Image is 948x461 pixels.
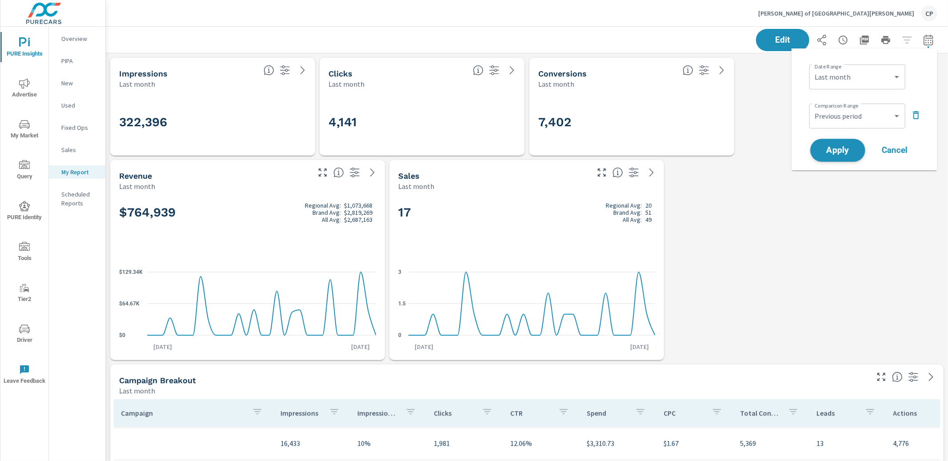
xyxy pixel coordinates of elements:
button: "Export Report to PDF" [856,31,873,49]
p: [PERSON_NAME] of [GEOGRAPHIC_DATA][PERSON_NAME] [758,9,914,17]
text: $64.67K [119,300,140,306]
p: 5,369 [740,438,802,449]
span: Edit [765,36,800,44]
div: Scheduled Reports [49,188,105,210]
span: Total sales revenue over the selected date range. [Source: This data is sourced from the dealer’s... [333,167,344,178]
h5: Campaign Breakout [119,376,196,385]
p: Regional Avg: [305,202,341,209]
p: Last month [119,385,155,396]
p: All Avg: [623,216,642,223]
button: Apply [810,139,865,162]
p: 49 [645,216,652,223]
h5: Impressions [119,69,168,78]
span: The number of times an ad was clicked by a consumer. [473,65,484,76]
div: Fixed Ops [49,121,105,134]
span: Cancel [877,146,912,154]
p: 13 [816,438,879,449]
p: Brand Avg: [312,209,341,216]
p: [DATE] [147,342,178,351]
p: 20 [645,202,652,209]
a: See more details in report [715,63,729,77]
h5: Revenue [119,171,152,180]
span: Driver [3,324,46,345]
p: PIPA [61,56,98,65]
p: $1.67 [664,438,726,449]
p: [DATE] [624,342,655,351]
p: Fixed Ops [61,123,98,132]
p: Scheduled Reports [61,190,98,208]
a: See more details in report [924,370,938,384]
a: See more details in report [505,63,519,77]
text: $0 [119,332,125,338]
button: Cancel [868,139,921,161]
span: Total Conversions include Actions, Leads and Unmapped. [683,65,693,76]
p: Impressions [280,409,321,417]
p: 1,981 [434,438,496,449]
h2: $764,939 [119,202,376,223]
h3: 7,402 [538,115,725,130]
p: Campaign [121,409,245,417]
p: Clicks [434,409,475,417]
p: Overview [61,34,98,43]
text: 0 [398,332,401,338]
p: CPC [664,409,704,417]
p: Last month [328,79,364,89]
div: New [49,76,105,90]
p: [DATE] [345,342,376,351]
span: Query [3,160,46,182]
a: See more details in report [296,63,310,77]
text: 3 [398,269,401,275]
a: See more details in report [365,165,380,180]
div: My Report [49,165,105,179]
p: CTR [510,409,551,417]
button: Select Date Range [920,31,937,49]
p: Brand Avg: [613,209,642,216]
div: PIPA [49,54,105,68]
p: 12.06% [510,438,572,449]
p: 16,433 [280,438,343,449]
span: The number of times an ad was shown on your behalf. [264,65,274,76]
h5: Clicks [328,69,352,78]
span: Advertise [3,78,46,100]
p: $2,819,269 [344,209,372,216]
a: See more details in report [644,165,659,180]
button: Print Report [877,31,895,49]
span: Number of vehicles sold by the dealership over the selected date range. [Source: This data is sou... [612,167,623,178]
span: PURE Identity [3,201,46,223]
span: Apply [820,146,856,155]
p: Last month [119,181,155,192]
span: Tier2 [3,283,46,305]
p: $3,310.73 [587,438,649,449]
h3: 322,396 [119,115,306,130]
p: 10% [357,438,420,449]
span: My Market [3,119,46,141]
p: Actions [893,409,934,417]
p: All Avg: [322,216,341,223]
h5: Sales [398,171,420,180]
button: Make Fullscreen [874,370,888,384]
button: Edit [756,29,809,51]
button: Share Report [813,31,831,49]
span: Tools [3,242,46,264]
text: 1.5 [398,300,406,306]
p: Last month [119,79,155,89]
text: $129.34K [119,269,143,275]
p: Used [61,101,98,110]
p: Regional Avg: [606,202,642,209]
div: Sales [49,143,105,156]
div: CP [921,5,937,21]
div: Overview [49,32,105,45]
h2: 17 [398,202,655,223]
span: This is a summary of Search performance results by campaign. Each column can be sorted. [892,372,903,382]
div: Used [49,99,105,112]
p: $1,073,668 [344,202,372,209]
p: My Report [61,168,98,176]
p: Last month [538,79,574,89]
p: Sales [61,145,98,154]
p: 51 [645,209,652,216]
div: nav menu [0,27,48,395]
button: Make Fullscreen [316,165,330,180]
p: Total Conversions [740,409,781,417]
span: PURE Insights [3,37,46,59]
p: Last month [398,181,434,192]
